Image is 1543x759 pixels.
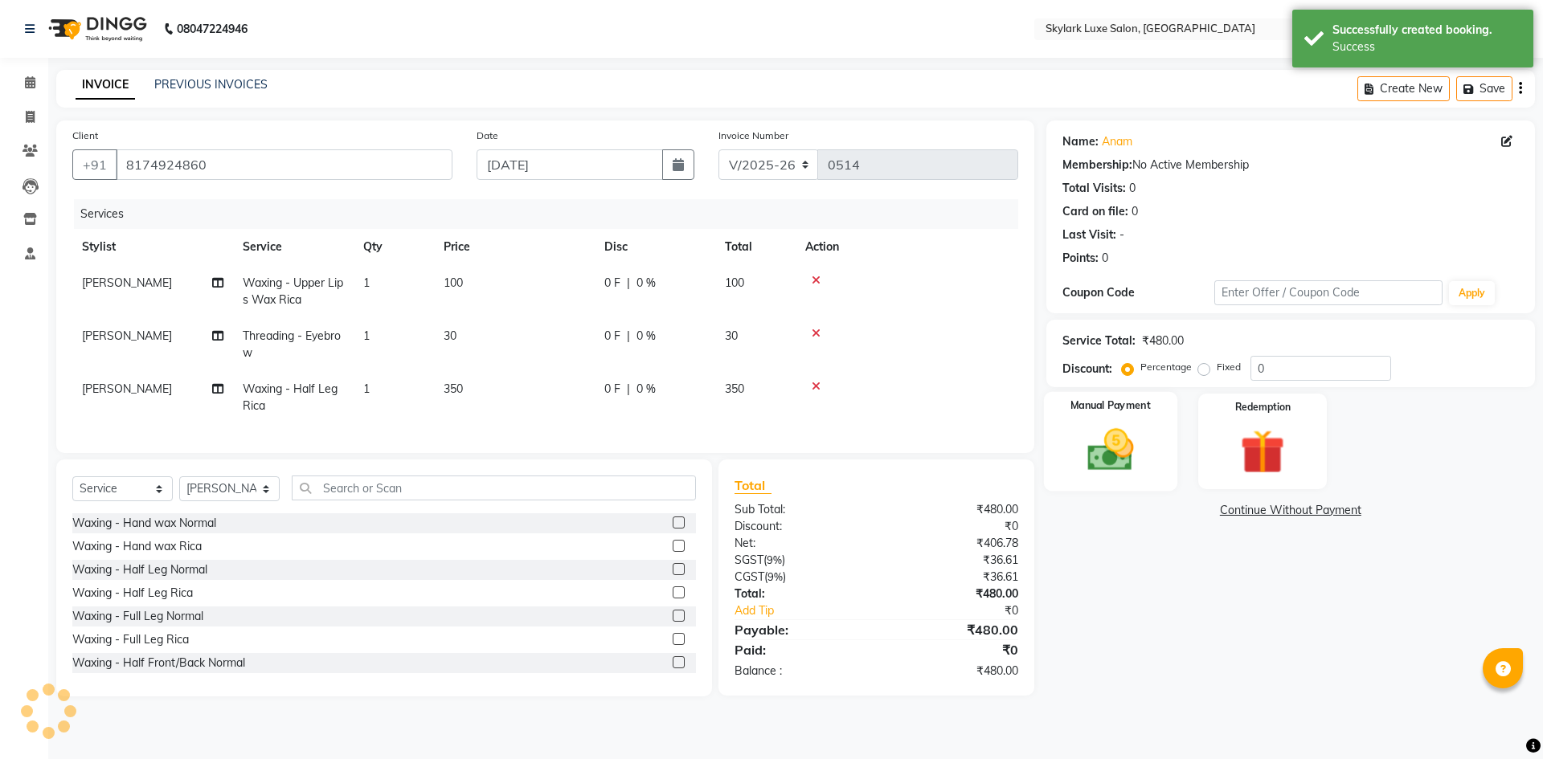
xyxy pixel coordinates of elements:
[725,328,738,343] span: 30
[243,275,343,307] span: Waxing - Upper Lips Wax Rica
[1073,423,1148,476] img: _cash.svg
[243,328,341,360] span: Threading - Eyebrow
[722,620,876,639] div: Payable:
[1070,398,1151,414] label: Manual Payment
[627,381,630,398] span: |
[74,199,1030,229] div: Services
[876,640,1029,659] div: ₹0
[715,229,796,265] th: Total
[1102,133,1132,150] a: Anam
[1332,39,1521,55] div: Success
[1132,203,1138,220] div: 0
[1102,250,1108,267] div: 0
[718,129,788,143] label: Invoice Number
[604,275,620,292] span: 0 F
[767,553,782,566] span: 9%
[1062,157,1519,173] div: No Active Membership
[876,535,1029,552] div: ₹406.78
[72,129,98,143] label: Client
[1062,133,1099,150] div: Name:
[876,501,1029,518] div: ₹480.00
[876,518,1029,535] div: ₹0
[233,229,354,265] th: Service
[72,538,202,555] div: Waxing - Hand wax Rica
[477,129,498,143] label: Date
[363,275,370,290] span: 1
[363,328,370,343] span: 1
[1062,333,1136,349] div: Service Total:
[722,518,876,535] div: Discount:
[636,328,656,345] span: 0 %
[1062,284,1214,301] div: Coupon Code
[1226,424,1299,479] img: _gift.svg
[72,149,117,180] button: +91
[72,561,207,578] div: Waxing - Half Leg Normal
[722,663,876,679] div: Balance :
[444,275,463,290] span: 100
[595,229,715,265] th: Disc
[1062,361,1112,377] div: Discount:
[722,640,876,659] div: Paid:
[1129,180,1136,197] div: 0
[1235,400,1291,414] label: Redemption
[177,6,248,51] b: 08047224946
[1062,250,1099,267] div: Points:
[72,631,189,648] div: Waxing - Full Leg Rica
[604,381,620,398] span: 0 F
[1062,157,1132,173] div: Membership:
[434,229,595,265] th: Price
[72,608,203,625] div: Waxing - Full Leg Normal
[627,328,630,345] span: |
[735,569,764,584] span: CGST
[41,6,151,51] img: logo
[82,328,172,343] span: [PERSON_NAME]
[1332,22,1521,39] div: Successfully created booking.
[1050,502,1532,519] a: Continue Without Payment
[1062,226,1116,243] div: Last Visit:
[1456,76,1512,101] button: Save
[292,475,696,500] input: Search or Scan
[1357,76,1450,101] button: Create New
[722,602,902,619] a: Add Tip
[604,328,620,345] span: 0 F
[444,382,463,396] span: 350
[1142,333,1184,349] div: ₹480.00
[1062,203,1128,220] div: Card on file:
[82,275,172,290] span: [PERSON_NAME]
[363,382,370,396] span: 1
[72,229,233,265] th: Stylist
[722,535,876,552] div: Net:
[725,275,744,290] span: 100
[1449,281,1495,305] button: Apply
[876,552,1029,569] div: ₹36.61
[76,71,135,100] a: INVOICE
[116,149,452,180] input: Search by Name/Mobile/Email/Code
[722,501,876,518] div: Sub Total:
[876,569,1029,586] div: ₹36.61
[767,570,783,583] span: 9%
[82,382,172,396] span: [PERSON_NAME]
[1140,360,1192,374] label: Percentage
[876,620,1029,639] div: ₹480.00
[444,328,456,343] span: 30
[1062,180,1126,197] div: Total Visits:
[735,477,771,494] span: Total
[1119,226,1124,243] div: -
[722,552,876,569] div: ( )
[154,77,268,92] a: PREVIOUS INVOICES
[725,382,744,396] span: 350
[354,229,434,265] th: Qty
[876,586,1029,602] div: ₹480.00
[636,275,656,292] span: 0 %
[1214,280,1443,305] input: Enter Offer / Coupon Code
[636,381,656,398] span: 0 %
[243,382,338,413] span: Waxing - Half Leg Rica
[1217,360,1241,374] label: Fixed
[722,569,876,586] div: ( )
[722,586,876,602] div: Total:
[735,553,763,567] span: SGST
[876,663,1029,679] div: ₹480.00
[902,602,1029,619] div: ₹0
[72,585,193,602] div: Waxing - Half Leg Rica
[627,275,630,292] span: |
